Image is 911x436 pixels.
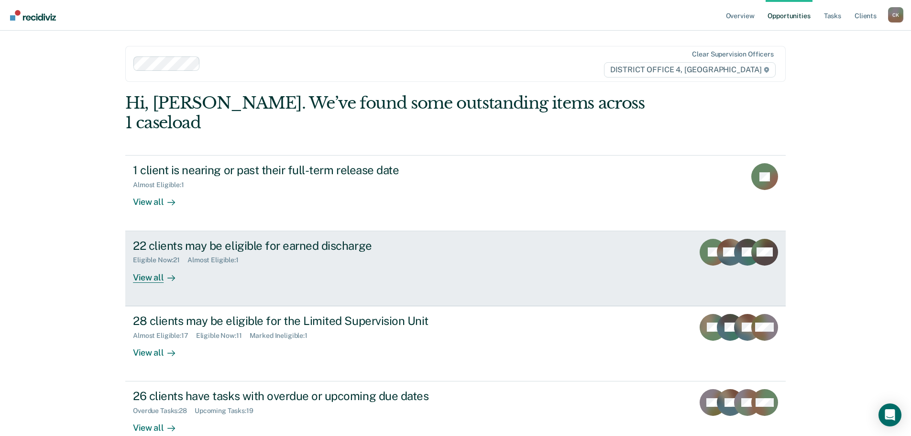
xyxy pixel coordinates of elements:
[10,10,56,21] img: Recidiviz
[125,231,786,306] a: 22 clients may be eligible for earned dischargeEligible Now:21Almost Eligible:1View all
[888,7,903,22] div: C K
[878,403,901,426] div: Open Intercom Messenger
[187,256,246,264] div: Almost Eligible : 1
[125,155,786,231] a: 1 client is nearing or past their full-term release dateAlmost Eligible:1View all
[604,62,776,78] span: DISTRICT OFFICE 4, [GEOGRAPHIC_DATA]
[133,239,469,253] div: 22 clients may be eligible for earned discharge
[133,314,469,328] div: 28 clients may be eligible for the Limited Supervision Unit
[196,332,250,340] div: Eligible Now : 11
[133,415,187,434] div: View all
[133,339,187,358] div: View all
[692,50,773,58] div: Clear supervision officers
[125,306,786,381] a: 28 clients may be eligible for the Limited Supervision UnitAlmost Eligible:17Eligible Now:11Marke...
[133,189,187,208] div: View all
[195,407,261,415] div: Upcoming Tasks : 19
[133,264,187,283] div: View all
[133,256,187,264] div: Eligible Now : 21
[133,163,469,177] div: 1 client is nearing or past their full-term release date
[250,332,315,340] div: Marked Ineligible : 1
[133,332,196,340] div: Almost Eligible : 17
[888,7,903,22] button: Profile dropdown button
[125,93,654,133] div: Hi, [PERSON_NAME]. We’ve found some outstanding items across 1 caseload
[133,181,192,189] div: Almost Eligible : 1
[133,389,469,403] div: 26 clients have tasks with overdue or upcoming due dates
[133,407,195,415] div: Overdue Tasks : 28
